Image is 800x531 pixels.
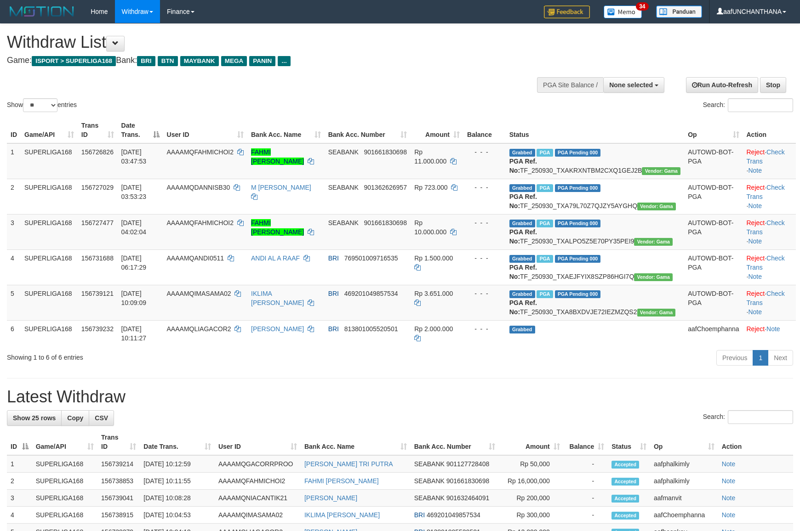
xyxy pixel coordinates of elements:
[743,285,796,320] td: · ·
[249,56,275,66] span: PANIN
[716,350,753,366] a: Previous
[747,184,765,191] a: Reject
[743,214,796,249] td: · ·
[414,184,447,191] span: Rp 723.000
[537,149,553,157] span: Marked by aafandaneth
[167,290,231,297] span: AAAAMQIMASAMA02
[140,507,215,524] td: [DATE] 10:04:53
[325,117,411,143] th: Bank Acc. Number: activate to sort column ascending
[747,254,765,262] a: Reject
[21,214,78,249] td: SUPERLIGA168
[743,143,796,179] td: · ·
[13,414,56,422] span: Show 25 rows
[608,429,650,455] th: Status: activate to sort column ascending
[760,77,786,93] a: Stop
[32,429,97,455] th: Game/API: activate to sort column ascending
[642,167,680,175] span: Vendor URL: https://trx31.1velocity.biz
[656,6,702,18] img: panduan.png
[467,324,502,333] div: - - -
[499,507,564,524] td: Rp 300,000
[344,290,398,297] span: Copy 469201049857534 to clipboard
[509,326,535,333] span: Grabbed
[748,237,762,245] a: Note
[7,98,77,112] label: Show entries
[467,218,502,227] div: - - -
[446,460,489,468] span: Copy 901127728408 to clipboard
[328,219,359,226] span: SEABANK
[215,455,301,473] td: AAAAMQGACORRPROO
[7,179,21,214] td: 2
[23,98,57,112] select: Showentries
[251,219,304,236] a: FAHMI [PERSON_NAME]
[499,490,564,507] td: Rp 200,000
[537,255,553,263] span: Marked by aafromsomean
[21,249,78,285] td: SUPERLIGA168
[121,148,147,165] span: [DATE] 03:47:53
[167,254,224,262] span: AAAAMQANDI0511
[634,238,673,246] span: Vendor URL: https://trx31.1velocity.biz
[537,77,603,93] div: PGA Site Balance /
[506,143,684,179] td: TF_250930_TXAKRXNTBM2CXQ1GEJ2B
[328,325,339,333] span: BRI
[328,148,359,156] span: SEABANK
[97,455,140,473] td: 156739214
[722,460,736,468] a: Note
[97,473,140,490] td: 156738853
[328,290,339,297] span: BRI
[7,5,77,18] img: MOTION_logo.png
[718,429,793,455] th: Action
[611,495,639,503] span: Accepted
[7,117,21,143] th: ID
[637,309,676,316] span: Vendor URL: https://trx31.1velocity.biz
[509,193,537,209] b: PGA Ref. No:
[650,429,718,455] th: Op: activate to sort column ascending
[344,254,398,262] span: Copy 769501009716535 to clipboard
[32,473,97,490] td: SUPERLIGA168
[555,149,601,157] span: PGA Pending
[564,507,608,524] td: -
[743,179,796,214] td: · ·
[766,325,780,333] a: Note
[364,184,406,191] span: Copy 901362626957 to clipboard
[163,117,247,143] th: User ID: activate to sort column ascending
[747,219,765,226] a: Reject
[32,56,116,66] span: ISPORT > SUPERLIGA168
[747,148,765,156] a: Reject
[684,214,743,249] td: AUTOWD-BOT-PGA
[753,350,768,366] a: 1
[78,117,118,143] th: Trans ID: activate to sort column ascending
[564,473,608,490] td: -
[748,167,762,174] a: Note
[97,490,140,507] td: 156739041
[636,2,648,11] span: 34
[304,460,393,468] a: [PERSON_NAME] TRI PUTRA
[555,255,601,263] span: PGA Pending
[728,410,793,424] input: Search:
[499,473,564,490] td: Rp 16,000,000
[140,455,215,473] td: [DATE] 10:12:59
[509,220,535,227] span: Grabbed
[611,478,639,486] span: Accepted
[537,290,553,298] span: Marked by aafheankoy
[97,429,140,455] th: Trans ID: activate to sort column ascending
[722,494,736,502] a: Note
[21,320,78,346] td: SUPERLIGA168
[7,249,21,285] td: 4
[81,325,114,333] span: 156739232
[747,325,765,333] a: Reject
[304,477,379,485] a: FAHMI [PERSON_NAME]
[81,148,114,156] span: 156726826
[544,6,590,18] img: Feedback.jpg
[7,214,21,249] td: 3
[251,148,304,165] a: FAHMI [PERSON_NAME]
[555,220,601,227] span: PGA Pending
[7,473,32,490] td: 2
[684,143,743,179] td: AUTOWD-BOT-PGA
[506,179,684,214] td: TF_250930_TXA79L70Z7QJZY5AYGHQ
[414,219,446,236] span: Rp 10.000.000
[748,202,762,209] a: Note
[140,429,215,455] th: Date Trans.: activate to sort column ascending
[21,143,78,179] td: SUPERLIGA168
[506,249,684,285] td: TF_250930_TXAEJFYIX8SZP86HGI7Q
[304,511,380,519] a: IKLIMA [PERSON_NAME]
